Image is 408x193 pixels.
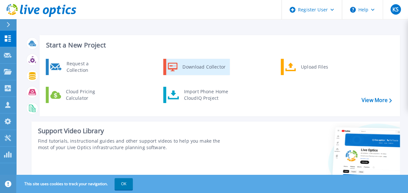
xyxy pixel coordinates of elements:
div: Request a Collection [63,60,111,73]
h3: Start a New Project [46,42,391,49]
div: Find tutorials, instructional guides and other support videos to help you make the most of your L... [38,138,229,151]
span: This site uses cookies to track your navigation. [18,178,133,190]
a: View More [362,97,392,103]
div: Support Video Library [38,127,229,135]
a: Download Collector [163,59,230,75]
a: Request a Collection [46,59,112,75]
div: Import Phone Home CloudIQ Project [181,88,231,101]
div: Upload Files [298,60,346,73]
span: KS [392,7,399,12]
a: Cloud Pricing Calculator [46,87,112,103]
button: OK [115,178,133,190]
div: Download Collector [179,60,228,73]
a: Upload Files [281,59,347,75]
div: Cloud Pricing Calculator [63,88,111,101]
